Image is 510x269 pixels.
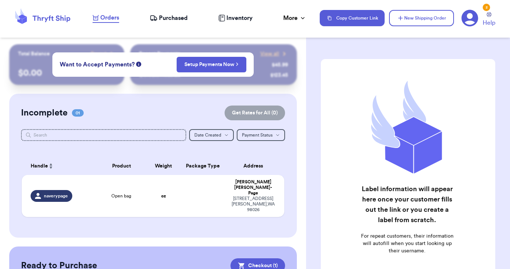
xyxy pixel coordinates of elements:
span: Help [483,18,495,27]
p: $ 0.00 [18,67,115,79]
span: Payout [91,50,107,58]
th: Package Type [179,157,226,175]
div: More [283,14,306,23]
a: Orders [93,13,119,23]
p: For repeat customers, their information will autofill when you start looking up their username. [359,232,455,255]
span: naverypage [44,193,68,199]
h2: Label information will appear here once your customer fills out the link or you create a label fr... [359,184,455,225]
span: 01 [72,109,84,117]
a: View all [260,50,288,58]
span: Payment Status [242,133,273,137]
input: Search [21,129,186,141]
a: Help [483,12,495,27]
a: Setup Payments Now [184,61,239,68]
strong: oz [161,194,166,198]
p: Recent Payments [139,50,180,58]
span: View all [260,50,279,58]
button: Setup Payments Now [177,57,246,72]
span: Want to Accept Payments? [60,60,135,69]
th: Product [95,157,148,175]
span: Orders [100,13,119,22]
button: New Shipping Order [389,10,454,26]
div: [PERSON_NAME] [PERSON_NAME]-Page [231,179,275,196]
button: Get Rates for All (0) [225,106,285,120]
div: 2 [483,4,490,11]
div: $ 45.99 [272,61,288,69]
span: Inventory [226,14,253,23]
p: Total Balance [18,50,50,58]
th: Weight [148,157,179,175]
th: Address [226,157,284,175]
a: Purchased [150,14,188,23]
span: Open bag [111,193,131,199]
a: Payout [91,50,115,58]
div: $ 123.45 [270,72,288,79]
span: Handle [31,162,48,170]
button: Payment Status [237,129,285,141]
span: Date Created [194,133,221,137]
span: Purchased [159,14,188,23]
button: Date Created [189,129,234,141]
h2: Incomplete [21,107,67,119]
div: [STREET_ADDRESS] [PERSON_NAME] , WA 98026 [231,196,275,213]
button: Copy Customer Link [320,10,385,26]
a: 2 [461,10,478,27]
a: Inventory [218,14,253,23]
button: Sort ascending [48,162,54,170]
